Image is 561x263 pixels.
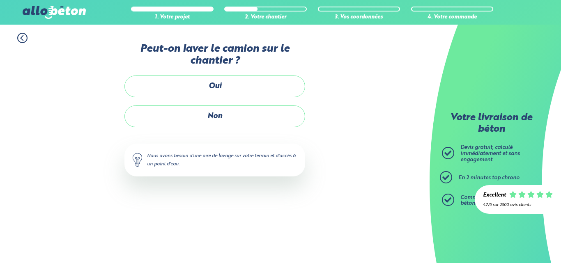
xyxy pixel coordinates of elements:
div: Nous avons besoin d'une aire de lavage sur votre terrain et d'accès à un point d'eau. [124,144,305,176]
label: Oui [124,75,305,97]
img: allobéton [23,6,86,19]
div: 1. Votre projet [131,14,213,21]
div: 2. Votre chantier [224,14,306,21]
label: Non [124,105,305,127]
div: 4. Votre commande [411,14,493,21]
iframe: Help widget launcher [488,231,552,254]
label: Peut-on laver le camion sur le chantier ? [124,43,305,67]
div: 3. Vos coordonnées [318,14,400,21]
